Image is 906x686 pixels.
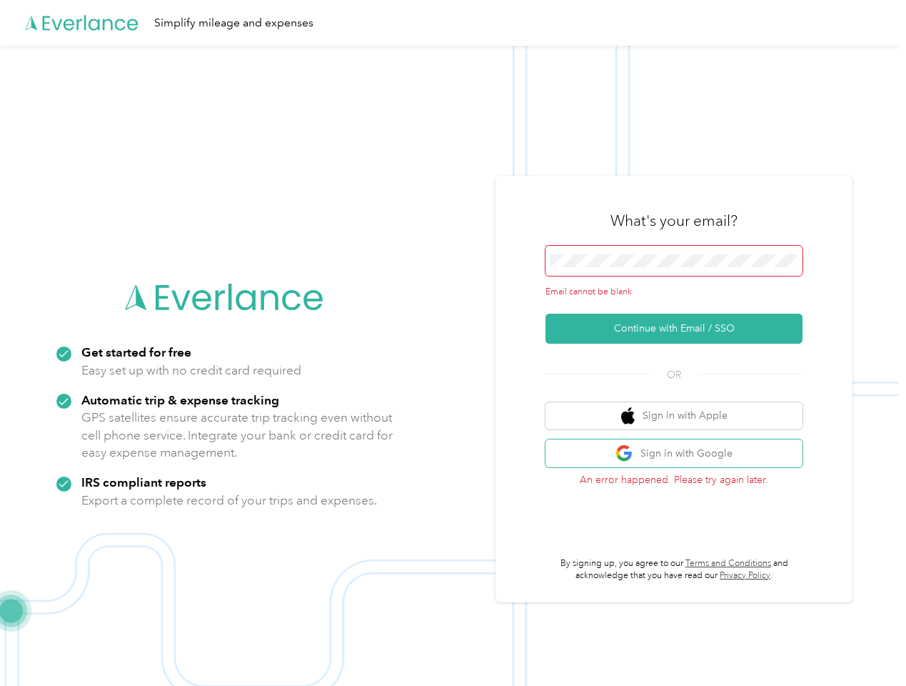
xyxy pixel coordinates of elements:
strong: Get started for free [81,344,191,359]
span: OR [649,367,699,382]
p: GPS satellites ensure accurate trip tracking even without cell phone service. Integrate your bank... [81,409,393,462]
p: An error happened. Please try again later. [545,472,802,487]
div: Simplify mileage and expenses [154,14,313,32]
img: google logo [615,444,633,462]
button: Continue with Email / SSO [545,314,802,344]
strong: IRS compliant reports [81,474,206,489]
a: Privacy Policy [720,570,770,581]
p: By signing up, you agree to our and acknowledge that you have read our . [545,557,802,582]
img: apple logo [621,407,635,425]
h3: What's your email? [610,211,738,231]
button: google logoSign in with Google [545,439,802,467]
div: Email cannot be blank [545,286,802,299]
p: Easy set up with no credit card required [81,362,301,379]
p: Export a complete record of your trips and expenses. [81,492,377,509]
a: Terms and Conditions [685,558,771,569]
button: apple logoSign in with Apple [545,402,802,430]
strong: Automatic trip & expense tracking [81,392,279,407]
